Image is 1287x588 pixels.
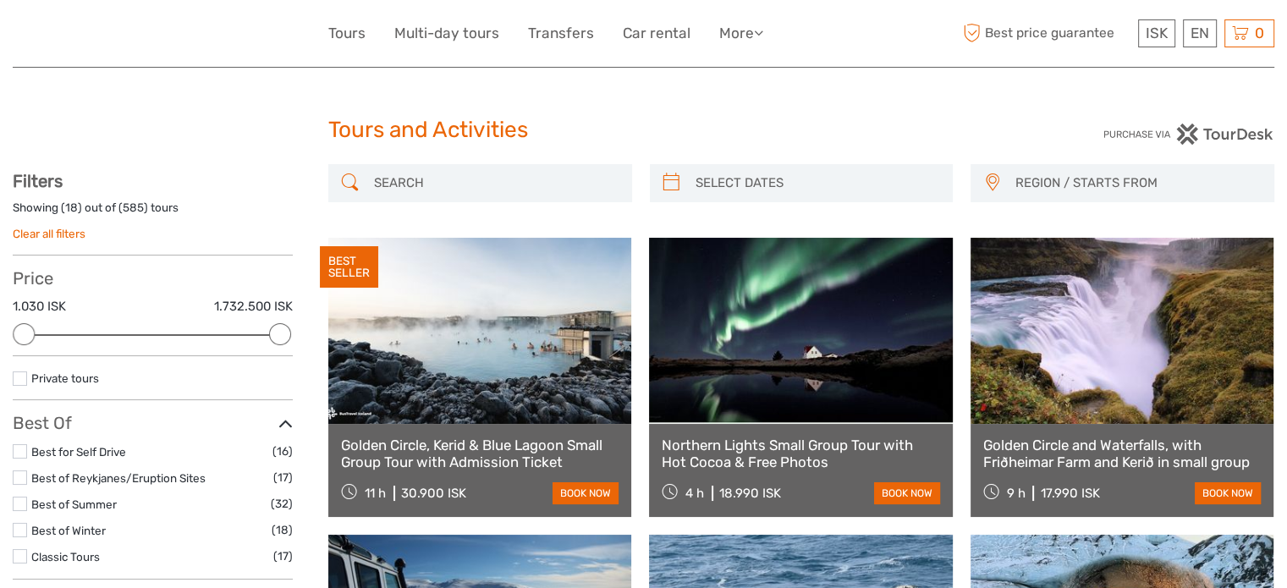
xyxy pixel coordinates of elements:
span: 9 h [1006,486,1025,501]
span: 0 [1252,25,1267,41]
span: (17) [273,468,293,487]
input: SELECT DATES [689,168,945,198]
a: book now [553,482,619,504]
a: book now [874,482,940,504]
span: (16) [272,442,293,461]
span: ISK [1146,25,1168,41]
a: Tours [328,21,366,46]
button: REGION / STARTS FROM [1008,169,1266,197]
span: 11 h [365,486,386,501]
strong: Filters [13,171,63,191]
label: 585 [123,200,144,216]
span: 4 h [685,486,704,501]
a: Best of Reykjanes/Eruption Sites [31,471,206,485]
a: Best of Summer [31,497,117,511]
span: (32) [271,494,293,514]
a: book now [1195,482,1261,504]
label: 1.030 ISK [13,298,66,316]
div: 17.990 ISK [1040,486,1099,501]
div: EN [1183,19,1217,47]
label: 18 [65,200,78,216]
div: BEST SELLER [320,246,378,289]
h3: Best Of [13,413,293,433]
a: More [719,21,763,46]
a: Multi-day tours [394,21,499,46]
a: Clear all filters [13,227,85,240]
a: Golden Circle and Waterfalls, with Friðheimar Farm and Kerið in small group [983,437,1261,471]
img: PurchaseViaTourDesk.png [1103,124,1274,145]
div: Showing ( ) out of ( ) tours [13,200,293,226]
a: Car rental [623,21,690,46]
h3: Price [13,268,293,289]
span: (18) [272,520,293,540]
label: 1.732.500 ISK [214,298,293,316]
h1: Tours and Activities [328,117,960,144]
a: Private tours [31,371,99,385]
div: 30.900 ISK [401,486,466,501]
span: (17) [273,547,293,566]
a: Golden Circle, Kerid & Blue Lagoon Small Group Tour with Admission Ticket [341,437,619,471]
input: SEARCH [367,168,624,198]
a: Classic Tours [31,550,100,563]
a: Best of Winter [31,524,106,537]
a: Best for Self Drive [31,445,126,459]
div: 18.990 ISK [719,486,781,501]
a: Northern Lights Small Group Tour with Hot Cocoa & Free Photos [662,437,939,471]
a: Transfers [528,21,594,46]
span: Best price guarantee [959,19,1134,47]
